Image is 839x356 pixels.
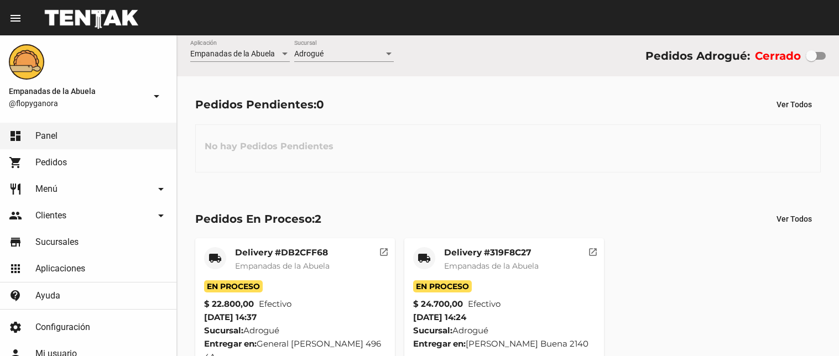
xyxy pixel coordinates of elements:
span: [DATE] 14:37 [204,312,257,322]
span: 2 [315,212,321,226]
span: Adrogué [294,49,324,58]
span: 0 [316,98,324,111]
img: f0136945-ed32-4f7c-91e3-a375bc4bb2c5.png [9,44,44,80]
label: Cerrado [755,47,801,65]
div: Pedidos Adrogué: [645,47,750,65]
span: Efectivo [259,297,291,311]
strong: Entregar en: [413,338,466,349]
mat-icon: arrow_drop_down [154,209,168,222]
strong: Sucursal: [413,325,452,336]
mat-card-title: Delivery #DB2CFF68 [235,247,330,258]
strong: Entregar en: [204,338,257,349]
span: Empanadas de la Abuela [444,261,539,271]
mat-icon: contact_support [9,289,22,302]
mat-card-title: Delivery #319F8C27 [444,247,539,258]
span: Ver Todos [777,100,812,109]
div: Pedidos Pendientes: [195,96,324,113]
mat-icon: arrow_drop_down [154,182,168,196]
span: Sucursales [35,237,79,248]
mat-icon: menu [9,12,22,25]
mat-icon: shopping_cart [9,156,22,169]
mat-icon: local_shipping [418,252,431,265]
button: Ver Todos [768,95,821,114]
span: @flopyganora [9,98,145,109]
div: Pedidos En Proceso: [195,210,321,228]
mat-icon: open_in_new [588,245,598,255]
mat-icon: open_in_new [379,245,389,255]
span: Clientes [35,210,66,221]
mat-icon: apps [9,262,22,275]
mat-icon: store [9,235,22,249]
span: Efectivo [468,297,501,311]
strong: Sucursal: [204,325,243,336]
mat-icon: arrow_drop_down [150,90,163,103]
div: Adrogué [204,324,386,337]
span: [DATE] 14:24 [413,312,466,322]
span: Pedidos [35,157,67,168]
button: Ver Todos [768,209,821,229]
span: Ver Todos [777,214,812,223]
span: En Proceso [204,280,263,292]
span: Configuración [35,322,90,333]
h3: No hay Pedidos Pendientes [196,130,342,163]
span: Empanadas de la Abuela [190,49,275,58]
span: Aplicaciones [35,263,85,274]
span: En Proceso [413,280,472,292]
div: [PERSON_NAME] Buena 2140 [413,337,595,350]
strong: $ 24.700,00 [413,297,463,311]
span: Empanadas de la Abuela [235,261,330,271]
div: Adrogué [413,324,595,337]
mat-icon: people [9,209,22,222]
mat-icon: local_shipping [209,252,222,265]
strong: $ 22.800,00 [204,297,254,311]
span: Empanadas de la Abuela [9,85,145,98]
mat-icon: dashboard [9,129,22,143]
span: Menú [35,184,58,195]
mat-icon: settings [9,321,22,334]
mat-icon: restaurant [9,182,22,196]
span: Ayuda [35,290,60,301]
span: Panel [35,130,58,142]
iframe: chat widget [793,312,828,345]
